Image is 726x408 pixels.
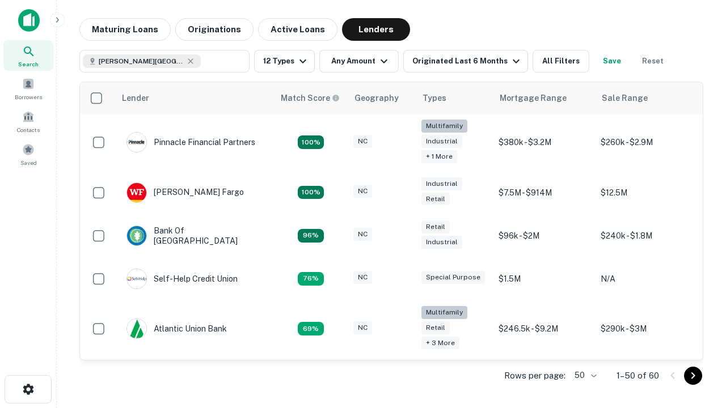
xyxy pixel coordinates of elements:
img: picture [127,319,146,338]
td: $7.5M - $914M [493,171,595,214]
div: 50 [570,367,598,384]
div: Matching Properties: 15, hasApolloMatch: undefined [298,186,324,199]
a: Contacts [3,106,53,137]
div: Multifamily [421,120,467,133]
p: Rows per page: [504,369,565,382]
div: Bank Of [GEOGRAPHIC_DATA] [126,226,263,246]
button: 12 Types [254,50,315,73]
div: Industrial [421,135,462,148]
span: Borrowers [15,92,42,101]
button: Lenders [342,18,410,41]
div: Geography [354,91,399,105]
div: Retail [421,321,450,334]
button: Active Loans [258,18,337,41]
a: Search [3,40,53,71]
div: Types [423,91,446,105]
div: Self-help Credit Union [126,269,238,289]
div: NC [353,185,372,198]
button: Reset [635,50,671,73]
div: Capitalize uses an advanced AI algorithm to match your search with the best lender. The match sco... [281,92,340,104]
th: Types [416,82,493,114]
div: Originated Last 6 Months [412,54,523,68]
iframe: Chat Widget [669,317,726,372]
h6: Match Score [281,92,337,104]
button: Save your search to get updates of matches that match your search criteria. [594,50,630,73]
div: Pinnacle Financial Partners [126,132,255,152]
span: [PERSON_NAME][GEOGRAPHIC_DATA], [GEOGRAPHIC_DATA] [99,56,184,66]
div: + 3 more [421,337,459,350]
td: $246.5k - $9.2M [493,300,595,358]
th: Geography [348,82,416,114]
div: Matching Properties: 14, hasApolloMatch: undefined [298,229,324,243]
div: Sale Range [602,91,648,105]
p: 1–50 of 60 [617,369,659,382]
div: Retail [421,220,450,233]
button: Any Amount [319,50,399,73]
div: NC [353,228,372,241]
th: Capitalize uses an advanced AI algorithm to match your search with the best lender. The match sco... [274,82,348,114]
div: Multifamily [421,306,467,319]
td: $290k - $3M [595,300,697,358]
td: $96k - $2M [493,214,595,257]
img: picture [127,133,146,152]
div: [PERSON_NAME] Fargo [126,182,244,203]
div: Industrial [421,177,462,190]
div: Matching Properties: 10, hasApolloMatch: undefined [298,322,324,335]
span: Contacts [17,125,40,134]
button: Go to next page [684,367,702,385]
th: Lender [115,82,274,114]
td: $260k - $2.9M [595,114,697,171]
div: Matching Properties: 26, hasApolloMatch: undefined [298,135,324,149]
div: NC [353,271,372,284]
div: Lender [122,91,149,105]
td: $12.5M [595,171,697,214]
div: Mortgage Range [500,91,567,105]
a: Borrowers [3,73,53,104]
button: Maturing Loans [79,18,171,41]
div: Industrial [421,236,462,249]
th: Sale Range [595,82,697,114]
button: Originations [175,18,254,41]
img: picture [127,183,146,202]
img: capitalize-icon.png [18,9,40,32]
td: $380k - $3.2M [493,114,595,171]
div: Special Purpose [421,271,485,284]
td: $240k - $1.8M [595,214,697,257]
a: Saved [3,139,53,169]
button: All Filters [533,50,589,73]
img: picture [127,226,146,245]
div: Atlantic Union Bank [126,318,227,339]
span: Saved [20,158,37,167]
img: picture [127,269,146,288]
div: NC [353,135,372,148]
span: Search [18,59,39,69]
div: + 1 more [421,150,457,163]
th: Mortgage Range [493,82,595,114]
div: Retail [421,193,450,206]
td: $1.5M [493,257,595,300]
div: Matching Properties: 11, hasApolloMatch: undefined [298,272,324,286]
td: N/A [595,257,697,300]
div: NC [353,321,372,334]
button: Originated Last 6 Months [403,50,528,73]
